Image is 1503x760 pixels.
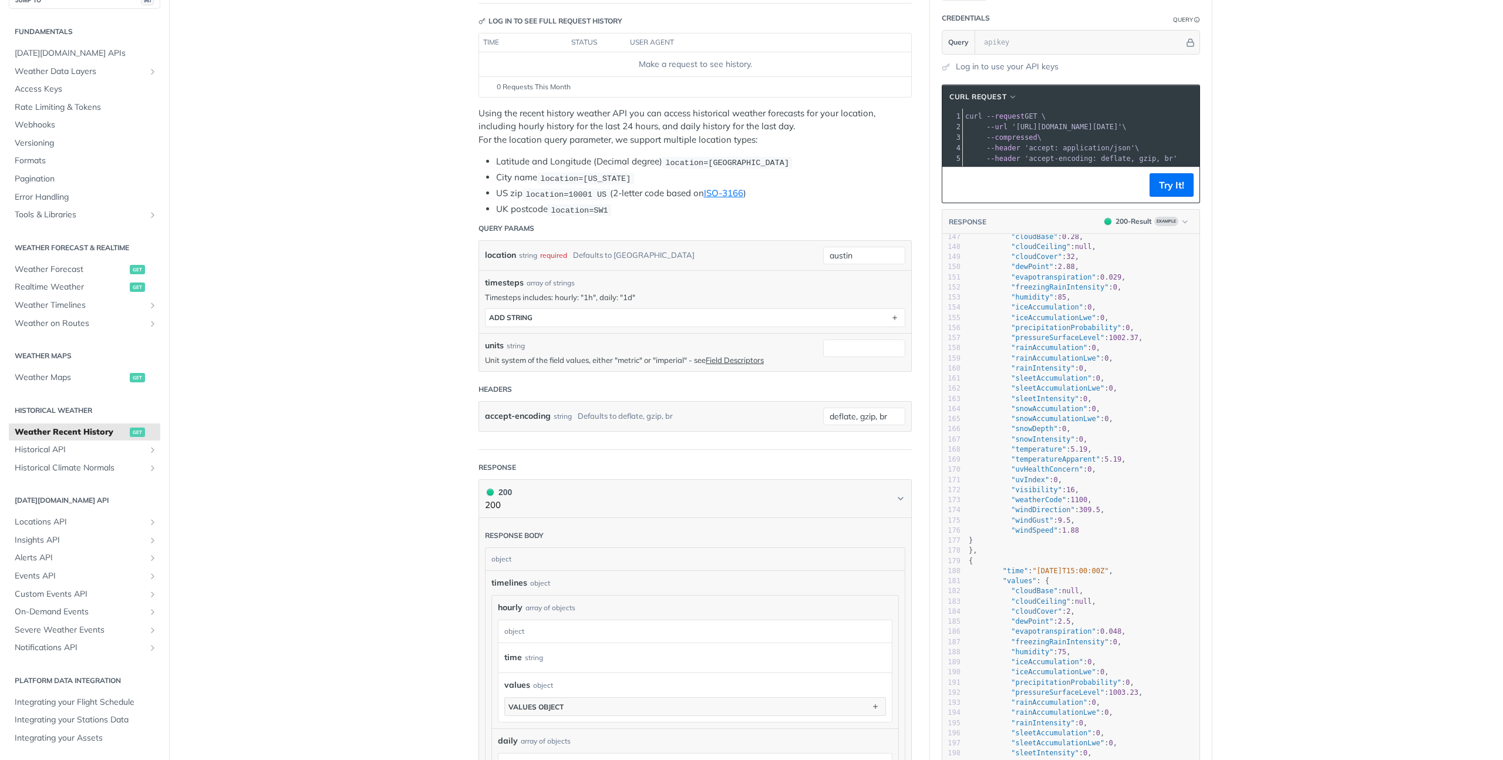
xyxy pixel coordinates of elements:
[969,577,1049,585] span: : {
[942,364,961,374] div: 160
[969,293,1071,301] span: : ,
[148,536,157,545] button: Show subpages for Insights API
[479,33,567,52] th: time
[9,405,160,416] h2: Historical Weather
[1011,233,1057,241] span: "cloudBase"
[1003,577,1037,585] span: "values"
[9,206,160,224] a: Tools & LibrariesShow subpages for Tools & Libraries
[942,111,962,122] div: 1
[1012,123,1122,131] span: '[URL][DOMAIN_NAME][DATE]'
[15,516,145,528] span: Locations API
[1011,455,1100,463] span: "temperatureApparent"
[148,571,157,581] button: Show subpages for Events API
[1113,283,1117,291] span: 0
[1011,303,1083,311] span: "iceAccumulation"
[1098,216,1194,227] button: 200200-ResultExample
[956,60,1059,73] a: Log in to use your API keys
[942,384,961,394] div: 162
[15,66,145,78] span: Weather Data Layers
[15,119,157,131] span: Webhooks
[485,292,905,302] p: Timesteps includes: hourly: "1h", daily: "1d"
[148,210,157,220] button: Show subpages for Tools & Libraries
[1108,384,1113,392] span: 0
[485,339,504,352] label: units
[148,553,157,563] button: Show subpages for Alerts API
[942,465,961,475] div: 170
[986,133,1037,142] span: --compressed
[1032,567,1108,575] span: "[DATE]T15:00:00Z"
[969,567,1113,575] span: : ,
[530,578,550,589] div: object
[15,462,145,474] span: Historical Climate Normals
[942,313,961,323] div: 155
[1011,324,1121,332] span: "precipitationProbability"
[1108,334,1138,342] span: 1002.37
[969,405,1100,413] span: : ,
[9,26,160,37] h2: Fundamentals
[497,82,571,92] span: 0 Requests This Month
[969,425,1071,433] span: : ,
[148,463,157,473] button: Show subpages for Historical Climate Normals
[1011,506,1074,514] span: "windDirection"
[942,292,961,302] div: 153
[1062,526,1079,534] span: 1.88
[1092,344,1096,352] span: 0
[969,243,1096,251] span: : ,
[978,31,1184,54] input: apikey
[148,607,157,617] button: Show subpages for On-Demand Events
[665,158,789,167] span: location=[GEOGRAPHIC_DATA]
[9,116,160,134] a: Webhooks
[942,424,961,434] div: 166
[965,144,1139,152] span: \
[942,556,961,566] div: 179
[148,67,157,76] button: Show subpages for Weather Data Layers
[1079,506,1100,514] span: 309.5
[1011,354,1100,362] span: "rainAccumulationLwe"
[1087,465,1091,473] span: 0
[969,324,1134,332] span: : ,
[969,476,1062,484] span: : ,
[15,444,145,456] span: Historical API
[1011,293,1053,301] span: "humidity"
[969,496,1092,504] span: : ,
[942,122,962,132] div: 2
[969,263,1079,271] span: : ,
[948,37,969,48] span: Query
[15,606,145,618] span: On-Demand Events
[1173,15,1200,24] div: QueryInformation
[1011,314,1096,322] span: "iceAccumulationLwe"
[942,252,961,262] div: 149
[969,506,1104,514] span: : ,
[942,143,962,153] div: 4
[148,319,157,328] button: Show subpages for Weather on Routes
[942,354,961,364] div: 159
[15,281,127,293] span: Realtime Weather
[1011,283,1108,291] span: "freezingRainIntensity"
[942,455,961,465] div: 169
[491,577,527,589] span: timelines
[9,586,160,603] a: Custom Events APIShow subpages for Custom Events API
[15,589,145,600] span: Custom Events API
[9,711,160,729] a: Integrating your Stations Data
[1011,405,1087,413] span: "snowAccumulation"
[1100,314,1104,322] span: 0
[969,516,1075,524] span: : ,
[965,112,1046,120] span: GET \
[969,445,1092,453] span: : ,
[9,99,160,116] a: Rate Limiting & Tokens
[9,639,160,657] a: Notifications APIShow subpages for Notifications API
[1011,243,1070,251] span: "cloudCeiling"
[478,462,516,473] div: Response
[1062,233,1079,241] span: 0.28
[507,341,525,351] div: string
[148,301,157,310] button: Show subpages for Weather Timelines
[1011,425,1057,433] span: "snowDepth"
[9,369,160,386] a: Weather Mapsget
[942,505,961,515] div: 174
[1011,486,1062,494] span: "visibility"
[15,264,127,275] span: Weather Forecast
[969,465,1096,473] span: : ,
[15,209,145,221] span: Tools & Libraries
[489,313,533,322] div: ADD string
[15,642,145,654] span: Notifications API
